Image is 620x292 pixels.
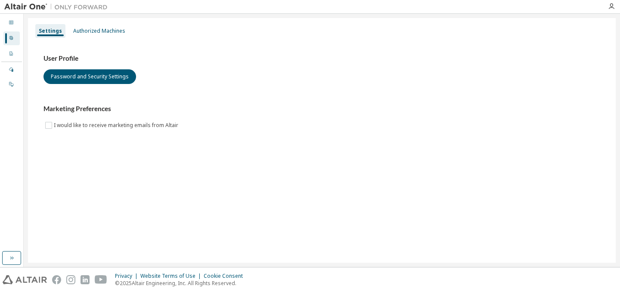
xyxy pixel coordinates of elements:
[43,54,600,63] h3: User Profile
[3,275,47,284] img: altair_logo.svg
[95,275,107,284] img: youtube.svg
[54,120,180,130] label: I would like to receive marketing emails from Altair
[3,78,20,91] div: On Prem
[81,275,90,284] img: linkedin.svg
[73,28,125,34] div: Authorized Machines
[140,273,204,280] div: Website Terms of Use
[66,275,75,284] img: instagram.svg
[4,3,112,11] img: Altair One
[52,275,61,284] img: facebook.svg
[3,47,20,61] div: Company Profile
[3,63,20,77] div: Managed
[43,105,600,113] h3: Marketing Preferences
[3,16,20,30] div: Dashboard
[3,31,20,45] div: User Profile
[115,280,248,287] p: © 2025 Altair Engineering, Inc. All Rights Reserved.
[39,28,62,34] div: Settings
[115,273,140,280] div: Privacy
[204,273,248,280] div: Cookie Consent
[43,69,136,84] button: Password and Security Settings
